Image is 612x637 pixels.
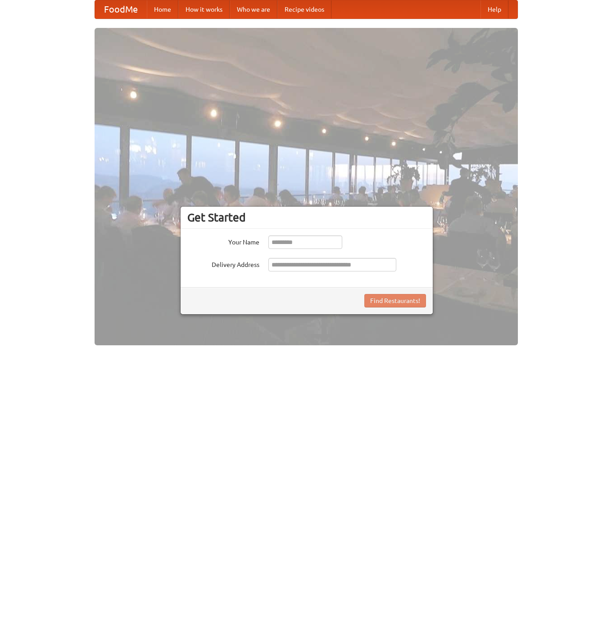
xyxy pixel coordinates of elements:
[230,0,277,18] a: Who we are
[481,0,508,18] a: Help
[147,0,178,18] a: Home
[187,211,426,224] h3: Get Started
[187,258,259,269] label: Delivery Address
[178,0,230,18] a: How it works
[187,235,259,247] label: Your Name
[277,0,331,18] a: Recipe videos
[95,0,147,18] a: FoodMe
[364,294,426,307] button: Find Restaurants!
